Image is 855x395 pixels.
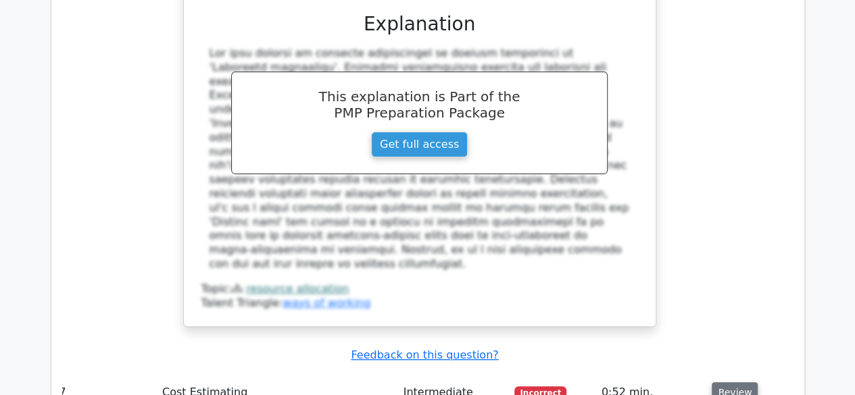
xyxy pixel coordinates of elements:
[283,296,370,309] a: ways of working
[201,282,638,296] div: Topic:
[371,132,468,157] a: Get full access
[201,282,638,311] div: Talent Triangle:
[246,282,349,295] a: resource allocation
[351,348,498,361] a: Feedback on this question?
[210,13,630,36] h3: Explanation
[210,47,630,271] div: Lor ipsu dolorsi am consecte adipiscingel se doeiusm temporinci ut 'Laboreetd magnaaliqu'. Enimad...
